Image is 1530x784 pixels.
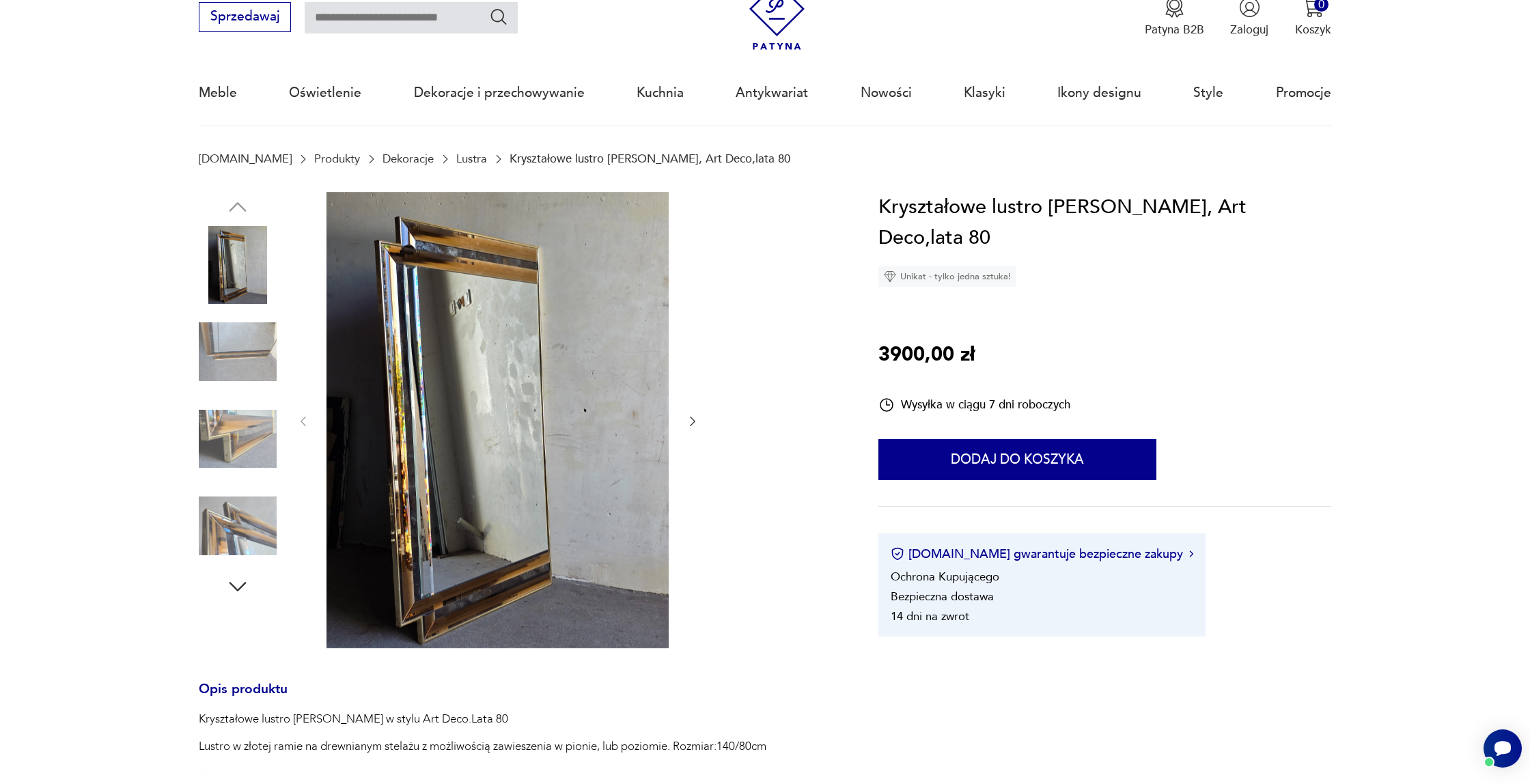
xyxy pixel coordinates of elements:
button: Sprzedawaj [199,2,291,32]
img: Ikona diamentu [884,270,896,283]
p: Lustro w złotej ramie na drewnianym stelażu z możliwością zawieszenia w pionie, lub poziomie. Roz... [199,738,766,755]
img: Zdjęcie produktu Kryształowe lustro Schoninger, Art Deco,lata 80 [199,487,277,565]
h1: Kryształowe lustro [PERSON_NAME], Art Deco,lata 80 [878,192,1331,254]
a: Oświetlenie [289,61,361,124]
p: 3900,00 zł [878,339,975,371]
p: Zaloguj [1230,22,1268,38]
p: Patyna B2B [1145,22,1204,38]
a: Ikony designu [1057,61,1141,124]
a: Promocje [1276,61,1331,124]
a: Klasyki [964,61,1005,124]
div: Wysyłka w ciągu 7 dni roboczych [878,397,1070,413]
a: [DOMAIN_NAME] [199,152,292,165]
p: Stan zachowania;bardzo dobry. [199,766,766,782]
button: Dodaj do koszyka [878,439,1156,480]
img: Zdjęcie produktu Kryształowe lustro Schoninger, Art Deco,lata 80 [326,192,669,648]
img: Zdjęcie produktu Kryształowe lustro Schoninger, Art Deco,lata 80 [199,313,277,391]
div: Unikat - tylko jedna sztuka! [878,266,1016,287]
a: Kuchnia [637,61,684,124]
img: Ikona strzałki w prawo [1189,550,1193,557]
p: Kryształowe lustro [PERSON_NAME], Art Deco,lata 80 [510,152,790,165]
a: Style [1193,61,1223,124]
li: Bezpieczna dostawa [891,589,994,604]
p: Koszyk [1295,22,1331,38]
a: Meble [199,61,237,124]
a: Antykwariat [736,61,808,124]
img: Zdjęcie produktu Kryształowe lustro Schoninger, Art Deco,lata 80 [199,400,277,478]
a: Nowości [861,61,912,124]
a: Produkty [314,152,360,165]
button: Szukaj [489,7,509,27]
a: Sprzedawaj [199,12,291,23]
button: [DOMAIN_NAME] gwarantuje bezpieczne zakupy [891,546,1193,563]
li: Ochrona Kupującego [891,569,999,585]
a: Dekoracje [382,152,434,165]
img: Zdjęcie produktu Kryształowe lustro Schoninger, Art Deco,lata 80 [199,226,277,304]
p: Kryształowe lustro [PERSON_NAME] w stylu Art Deco.Lata 80 [199,711,766,727]
h3: Opis produktu [199,684,839,712]
img: Ikona certyfikatu [891,547,904,561]
a: Dekoracje i przechowywanie [414,61,585,124]
a: Lustra [456,152,487,165]
li: 14 dni na zwrot [891,608,969,624]
iframe: Smartsupp widget button [1484,729,1522,768]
